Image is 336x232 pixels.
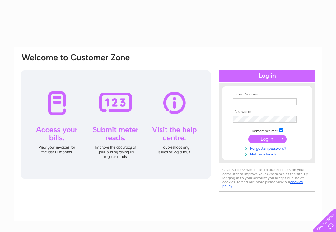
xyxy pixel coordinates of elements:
[233,145,303,151] a: Forgotten password?
[231,92,303,97] th: Email Address:
[231,110,303,114] th: Password:
[219,165,315,192] div: Clear Business would like to place cookies on your computer to improve your experience of the sit...
[231,127,303,133] td: Remember me?
[248,135,287,143] input: Submit
[233,151,303,157] a: Not registered?
[222,180,303,188] a: cookies policy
